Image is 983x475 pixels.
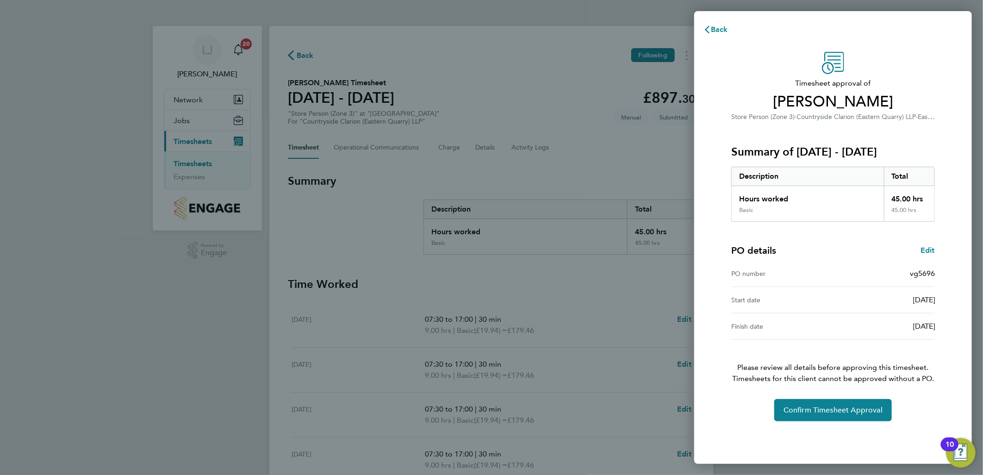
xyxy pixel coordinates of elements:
div: [DATE] [833,294,935,306]
button: Confirm Timesheet Approval [774,399,892,421]
div: Basic [739,206,753,214]
div: [DATE] [833,321,935,332]
span: · [795,113,796,121]
span: [PERSON_NAME] [731,93,935,111]
span: Store Person (Zone 3) [731,113,795,121]
span: Confirm Timesheet Approval [784,406,883,415]
div: 10 [946,444,954,456]
div: Summary of 22 - 28 Sep 2025 [731,167,935,222]
a: Edit [921,245,935,256]
div: Total [884,167,935,186]
span: Countryside Clarion (Eastern Quarry) LLP [796,113,916,121]
div: Hours worked [732,186,884,206]
span: Timesheets for this client cannot be approved without a PO. [720,373,946,384]
span: Timesheet approval of [731,78,935,89]
p: Please review all details before approving this timesheet. [720,340,946,384]
h4: PO details [731,244,776,257]
span: Eastern Quarry Ph2 [918,112,975,121]
div: Start date [731,294,833,306]
span: vg5696 [910,269,935,278]
div: Description [732,167,884,186]
span: Back [711,25,728,34]
button: Open Resource Center, 10 new notifications [946,438,976,468]
div: Finish date [731,321,833,332]
div: 45.00 hrs [884,186,935,206]
div: PO number [731,268,833,279]
span: · [916,113,918,121]
span: Edit [921,246,935,255]
h3: Summary of [DATE] - [DATE] [731,144,935,159]
div: 45.00 hrs [884,206,935,221]
button: Back [694,20,737,39]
